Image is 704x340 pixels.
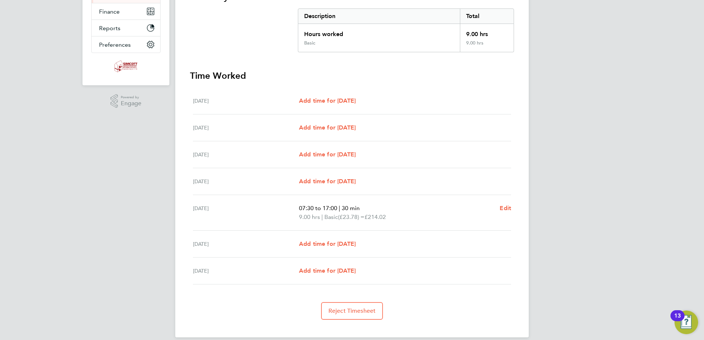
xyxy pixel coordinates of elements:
span: £214.02 [365,213,386,220]
div: [DATE] [193,204,299,222]
div: Description [298,9,460,24]
span: Add time for [DATE] [299,151,356,158]
div: [DATE] [193,240,299,248]
a: Edit [500,204,511,213]
a: Go to home page [91,60,161,72]
div: Hours worked [298,24,460,40]
div: 9.00 hrs [460,40,514,52]
span: Add time for [DATE] [299,267,356,274]
div: 9.00 hrs [460,24,514,40]
a: Powered byEngage [110,94,142,108]
a: Add time for [DATE] [299,96,356,105]
span: Preferences [99,41,131,48]
button: Reports [92,20,160,36]
button: Reject Timesheet [321,302,383,320]
button: Finance [92,3,160,20]
a: Add time for [DATE] [299,240,356,248]
div: [DATE] [193,96,299,105]
div: [DATE] [193,177,299,186]
span: 07:30 to 17:00 [299,205,337,212]
span: | [339,205,340,212]
a: Add time for [DATE] [299,123,356,132]
span: Edit [500,205,511,212]
div: [DATE] [193,150,299,159]
span: Add time for [DATE] [299,178,356,185]
div: Summary [298,8,514,52]
div: Basic [304,40,315,46]
img: simcott-logo-retina.png [115,60,138,72]
span: 9.00 hrs [299,213,320,220]
div: [DATE] [193,266,299,275]
span: Powered by [121,94,141,100]
button: Preferences [92,36,160,53]
div: Total [460,9,514,24]
a: Add time for [DATE] [299,266,356,275]
span: Finance [99,8,120,15]
a: Add time for [DATE] [299,177,356,186]
div: 13 [674,316,681,325]
button: Open Resource Center, 13 new notifications [675,311,698,334]
span: Reports [99,25,120,32]
span: 30 min [342,205,360,212]
span: Engage [121,100,141,107]
span: (£23.78) = [338,213,365,220]
div: [DATE] [193,123,299,132]
h3: Time Worked [190,70,514,82]
span: Add time for [DATE] [299,97,356,104]
a: Add time for [DATE] [299,150,356,159]
span: | [321,213,323,220]
span: Basic [324,213,338,222]
span: Reject Timesheet [328,307,376,315]
span: Add time for [DATE] [299,240,356,247]
span: Add time for [DATE] [299,124,356,131]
